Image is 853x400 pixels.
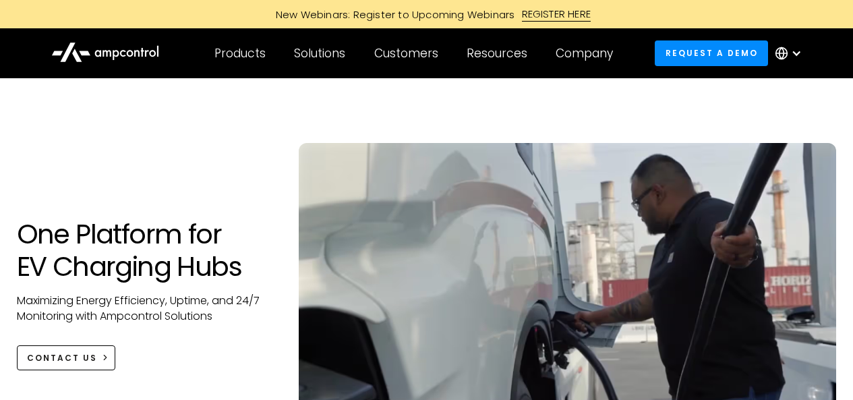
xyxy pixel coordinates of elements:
div: Customers [374,46,438,61]
div: Products [214,46,266,61]
h1: One Platform for EV Charging Hubs [17,218,272,283]
div: Solutions [294,46,345,61]
div: Company [556,46,613,61]
div: Resources [467,46,527,61]
div: CONTACT US [27,352,97,364]
a: Request a demo [655,40,768,65]
div: New Webinars: Register to Upcoming Webinars [262,7,522,22]
div: REGISTER HERE [522,7,591,22]
p: Maximizing Energy Efficiency, Uptime, and 24/7 Monitoring with Ampcontrol Solutions [17,293,272,324]
a: New Webinars: Register to Upcoming WebinarsREGISTER HERE [123,7,730,22]
a: CONTACT US [17,345,116,370]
